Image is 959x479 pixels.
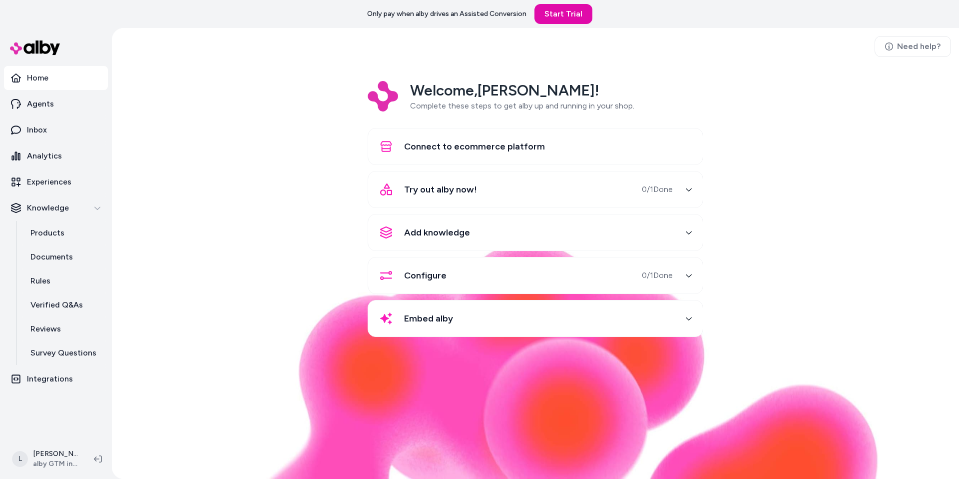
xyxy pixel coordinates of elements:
button: Knowledge [4,196,108,220]
img: alby Bubble [192,240,879,479]
p: Reviews [30,323,61,335]
p: Documents [30,251,73,263]
span: 0 / 1 Done [642,183,673,195]
a: Inbox [4,118,108,142]
a: Analytics [4,144,108,168]
a: Need help? [875,36,951,57]
a: Agents [4,92,108,116]
p: Knowledge [27,202,69,214]
p: Analytics [27,150,62,162]
p: Agents [27,98,54,110]
a: Survey Questions [20,341,108,365]
button: Connect to ecommerce platform [374,134,697,158]
p: Integrations [27,373,73,385]
p: Only pay when alby drives an Assisted Conversion [367,9,526,19]
a: Rules [20,269,108,293]
button: Configure0/1Done [374,263,697,287]
button: Embed alby [374,306,697,330]
a: Integrations [4,367,108,391]
p: Rules [30,275,50,287]
p: Home [27,72,48,84]
p: Survey Questions [30,347,96,359]
p: Products [30,227,64,239]
a: Products [20,221,108,245]
span: Complete these steps to get alby up and running in your shop. [410,101,634,110]
span: Embed alby [404,311,453,325]
span: Try out alby now! [404,182,477,196]
span: Connect to ecommerce platform [404,139,545,153]
a: Verified Q&As [20,293,108,317]
a: Home [4,66,108,90]
p: Experiences [27,176,71,188]
span: alby GTM internal [33,459,78,469]
a: Start Trial [534,4,592,24]
a: Documents [20,245,108,269]
span: 0 / 1 Done [642,269,673,281]
span: L [12,451,28,467]
p: Verified Q&As [30,299,83,311]
button: L[PERSON_NAME]alby GTM internal [6,443,86,475]
img: alby Logo [10,40,60,55]
button: Add knowledge [374,220,697,244]
span: Configure [404,268,447,282]
span: Add knowledge [404,225,470,239]
a: Reviews [20,317,108,341]
a: Experiences [4,170,108,194]
img: Logo [368,81,398,111]
p: Inbox [27,124,47,136]
p: [PERSON_NAME] [33,449,78,459]
h2: Welcome, [PERSON_NAME] ! [410,81,634,100]
button: Try out alby now!0/1Done [374,177,697,201]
